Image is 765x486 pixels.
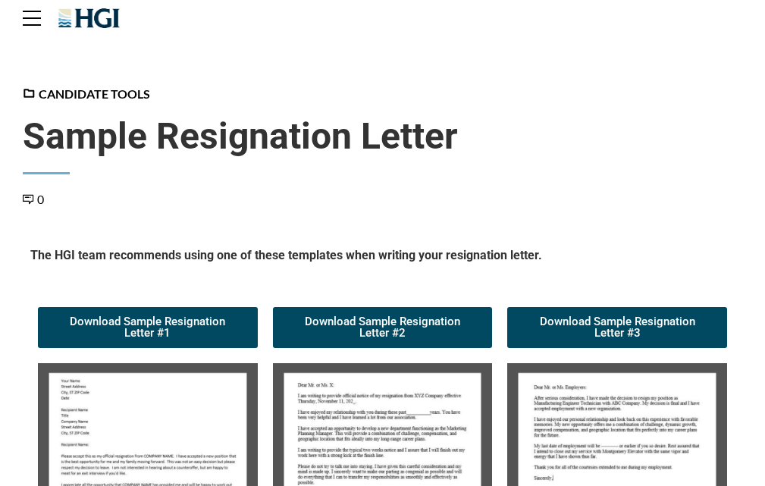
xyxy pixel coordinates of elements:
[23,114,742,158] span: Sample Resignation Letter
[507,307,727,348] a: Download Sample Resignation Letter #3
[23,86,150,101] a: Candidate Tools
[38,307,258,348] a: Download Sample Resignation Letter #1
[56,316,240,339] span: Download Sample Resignation Letter #1
[291,316,475,339] span: Download Sample Resignation Letter #2
[525,316,709,339] span: Download Sample Resignation Letter #3
[23,192,44,206] a: 0
[273,307,493,348] a: Download Sample Resignation Letter #2
[30,247,735,269] h5: The HGI team recommends using one of these templates when writing your resignation letter.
